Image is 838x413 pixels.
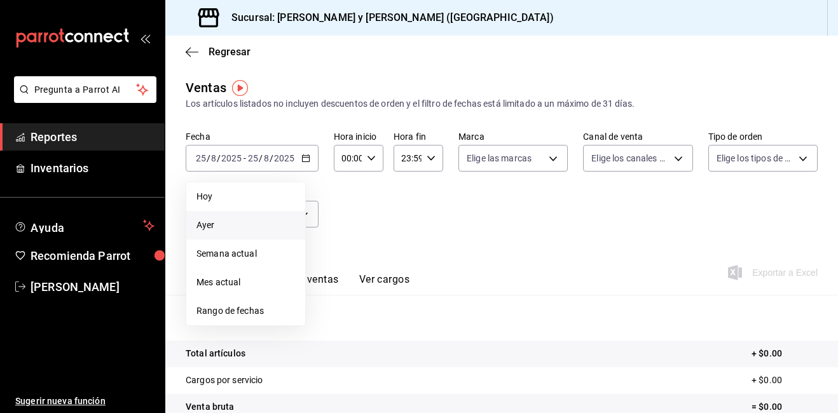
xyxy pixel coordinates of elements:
span: Pregunta a Parrot AI [34,83,137,97]
button: Regresar [186,46,251,58]
span: / [217,153,221,163]
label: Fecha [186,132,319,141]
p: Total artículos [186,347,245,360]
button: Ver cargos [359,273,410,295]
span: Rango de fechas [196,304,295,318]
font: Recomienda Parrot [31,249,130,262]
h3: Sucursal: [PERSON_NAME] y [PERSON_NAME] ([GEOGRAPHIC_DATA]) [221,10,554,25]
p: + $0.00 [752,347,818,360]
span: Mes actual [196,276,295,289]
span: Ayuda [31,218,138,233]
span: Ayer [196,219,295,232]
button: Pregunta a Parrot AI [14,76,156,103]
span: Elige los tipos de orden [717,152,794,165]
input: -- [210,153,217,163]
span: - [244,153,246,163]
span: / [259,153,263,163]
span: Elige los canales de venta [591,152,669,165]
font: [PERSON_NAME] [31,280,120,294]
label: Hora fin [394,132,443,141]
span: Hoy [196,190,295,203]
img: Marcador de información sobre herramientas [232,80,248,96]
div: Los artículos listados no incluyen descuentos de orden y el filtro de fechas está limitado a un m... [186,97,818,111]
span: Elige las marcas [467,152,532,165]
span: Semana actual [196,247,295,261]
label: Canal de venta [583,132,692,141]
input: -- [247,153,259,163]
a: Pregunta a Parrot AI [9,92,156,105]
p: Cargos por servicio [186,374,263,387]
font: Sugerir nueva función [15,396,106,406]
input: -- [195,153,207,163]
font: Inventarios [31,161,88,175]
font: Reportes [31,130,77,144]
span: Regresar [209,46,251,58]
div: Pestañas de navegación [206,273,409,295]
label: Hora inicio [334,132,383,141]
span: / [207,153,210,163]
label: Marca [458,132,568,141]
p: Resumen [186,310,818,325]
input: ---- [273,153,295,163]
div: Ventas [186,78,226,97]
input: -- [263,153,270,163]
button: open_drawer_menu [140,33,150,43]
span: / [270,153,273,163]
input: ---- [221,153,242,163]
p: + $0.00 [752,374,818,387]
button: Ver ventas [289,273,339,295]
label: Tipo de orden [708,132,818,141]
